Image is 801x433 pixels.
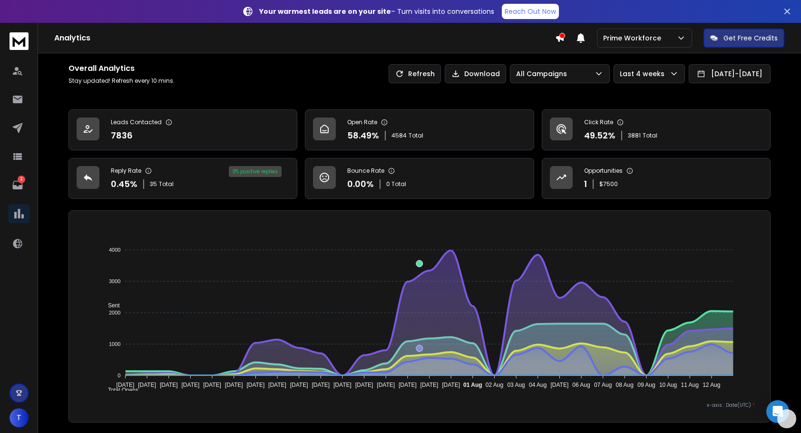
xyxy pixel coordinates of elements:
strong: Your warmest leads are on your site [259,7,391,16]
h1: Overall Analytics [68,63,175,74]
button: Get Free Credits [703,29,784,48]
p: Get Free Credits [723,33,778,43]
a: Leads Contacted7836 [68,109,297,150]
a: Bounce Rate0.00%0 Total [305,158,534,199]
p: Reach Out Now [505,7,556,16]
p: Prime Workforce [603,33,665,43]
img: logo [10,32,29,50]
tspan: 09 Aug [637,382,655,388]
tspan: [DATE] [377,382,395,388]
tspan: 3000 [109,278,120,284]
tspan: 01 Aug [463,382,482,388]
a: Click Rate49.52%3881Total [542,109,771,150]
p: Click Rate [584,118,613,126]
div: Open Intercom Messenger [766,400,789,423]
tspan: [DATE] [442,382,460,388]
p: Opportunities [584,167,623,175]
p: $ 7500 [599,180,618,188]
a: Open Rate58.49%4584Total [305,109,534,150]
button: Refresh [389,64,441,83]
tspan: [DATE] [160,382,178,388]
tspan: 08 Aug [616,382,634,388]
button: T [10,408,29,427]
tspan: [DATE] [268,382,286,388]
tspan: [DATE] [225,382,243,388]
tspan: [DATE] [312,382,330,388]
p: 0.45 % [111,177,137,191]
button: [DATE]-[DATE] [689,64,771,83]
tspan: [DATE] [138,382,156,388]
span: Total [643,132,657,139]
p: Refresh [408,69,435,79]
tspan: 11 Aug [681,382,699,388]
a: Reach Out Now [502,4,559,19]
tspan: [DATE] [182,382,200,388]
tspan: 07 Aug [594,382,612,388]
p: 49.52 % [584,129,615,142]
tspan: 0 [118,373,121,378]
span: Sent [101,302,120,309]
tspan: [DATE] [117,382,135,388]
tspan: 06 Aug [573,382,590,388]
p: 1 [584,177,587,191]
p: Reply Rate [111,167,141,175]
p: – Turn visits into conversations [259,7,494,16]
p: 7836 [111,129,133,142]
tspan: 04 Aug [529,382,547,388]
p: Bounce Rate [347,167,384,175]
tspan: 03 Aug [508,382,525,388]
span: Total Opens [101,387,138,394]
tspan: [DATE] [420,382,439,388]
tspan: 2000 [109,310,120,315]
tspan: 4000 [109,247,120,253]
p: Leads Contacted [111,118,162,126]
tspan: [DATE] [355,382,373,388]
tspan: [DATE] [203,382,221,388]
p: 58.49 % [347,129,379,142]
span: 4584 [391,132,407,139]
span: Total [159,180,174,188]
tspan: [DATE] [290,382,308,388]
tspan: [DATE] [399,382,417,388]
span: Total [409,132,423,139]
tspan: [DATE] [551,382,569,388]
tspan: [DATE] [247,382,265,388]
span: 35 [150,180,157,188]
tspan: 10 Aug [659,382,677,388]
p: 0.00 % [347,177,374,191]
p: Download [464,69,500,79]
tspan: 12 Aug [703,382,720,388]
tspan: 1000 [109,341,120,347]
p: Stay updated! Refresh every 10 mins. [68,77,175,85]
p: Open Rate [347,118,377,126]
tspan: [DATE] [333,382,352,388]
p: 0 Total [386,180,406,188]
a: 2 [8,176,27,195]
tspan: 02 Aug [486,382,503,388]
a: Opportunities1$7500 [542,158,771,199]
span: 3881 [628,132,641,139]
p: 2 [18,176,25,183]
h1: Analytics [54,32,555,44]
p: Last 4 weeks [620,69,668,79]
a: Reply Rate0.45%35Total3% positive replies [68,158,297,199]
button: Download [445,64,506,83]
p: x-axis : Date(UTC) [84,402,755,409]
p: All Campaigns [516,69,571,79]
div: 3 % positive replies [229,166,282,177]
